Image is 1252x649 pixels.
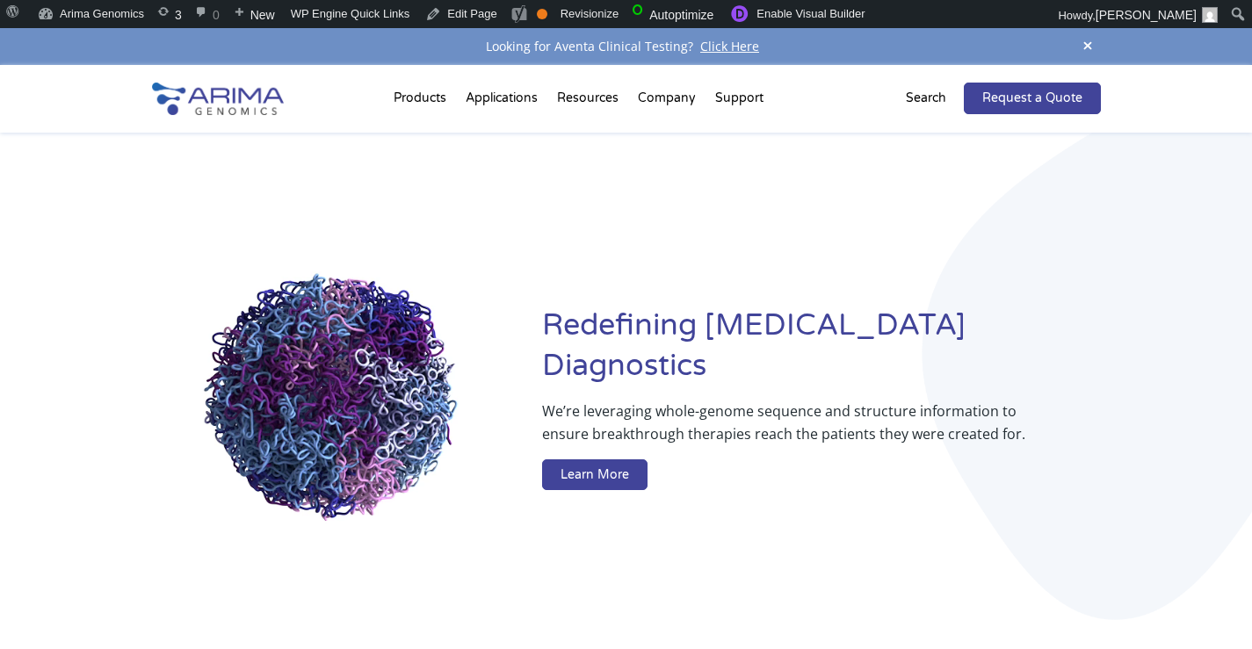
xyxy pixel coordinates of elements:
a: Learn More [542,459,648,491]
img: Arima-Genomics-logo [152,83,284,115]
a: Click Here [693,38,766,54]
div: OK [537,9,547,19]
div: Looking for Aventa Clinical Testing? [152,35,1101,58]
p: We’re leveraging whole-genome sequence and structure information to ensure breakthrough therapies... [542,400,1030,459]
p: Search [906,87,946,110]
a: Request a Quote [964,83,1101,114]
h1: Redefining [MEDICAL_DATA] Diagnostics [542,306,1100,400]
span: [PERSON_NAME] [1096,8,1197,22]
